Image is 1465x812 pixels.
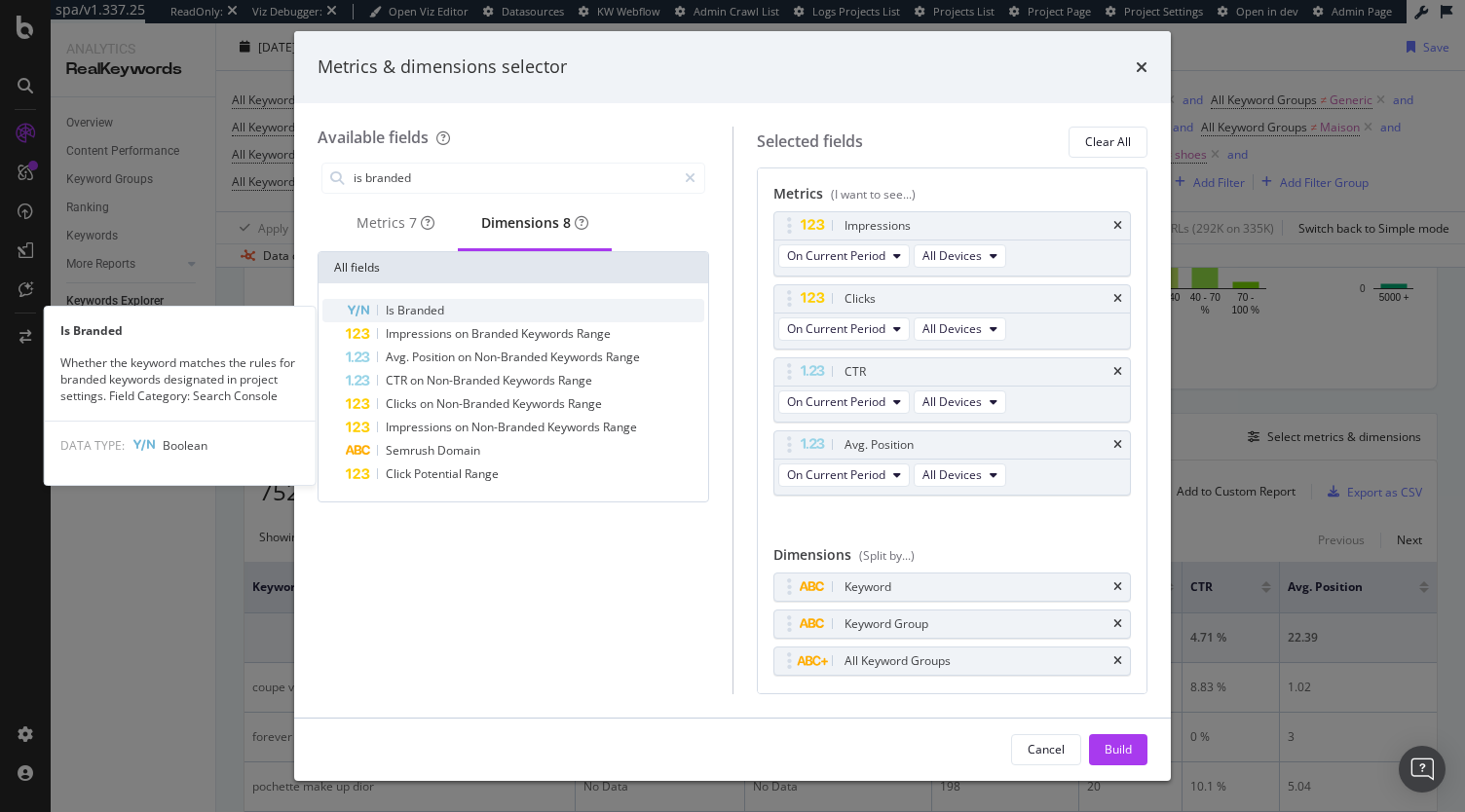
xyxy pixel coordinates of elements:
[410,372,427,388] span: on
[773,572,1132,602] div: Keywordtimes
[1028,741,1065,757] div: Cancel
[922,466,982,483] span: All Devices
[1113,655,1122,667] div: times
[1085,133,1131,150] div: Clear All
[773,357,1132,423] div: CTRtimesOn Current PeriodAll Devices
[547,419,603,435] span: Keywords
[1113,293,1122,305] div: times
[436,395,512,412] span: Non-Branded
[412,349,458,365] span: Position
[914,317,1006,341] button: All Devices
[455,419,471,435] span: on
[1113,581,1122,593] div: times
[420,395,436,412] span: on
[45,322,316,339] div: Is Branded
[563,213,571,232] span: 8
[414,465,465,482] span: Potential
[563,213,571,233] div: brand label
[914,244,1006,268] button: All Devices
[458,349,474,365] span: on
[409,213,417,232] span: 7
[386,395,420,412] span: Clicks
[471,419,547,435] span: Non-Branded
[1069,127,1147,158] button: Clear All
[773,646,1132,676] div: All Keyword Groupstimes
[778,317,910,341] button: On Current Period
[386,302,397,318] span: Is
[481,213,588,233] div: Dimensions
[773,284,1132,350] div: ClickstimesOn Current PeriodAll Devices
[455,325,471,342] span: on
[773,430,1132,496] div: Avg. PositiontimesOn Current PeriodAll Devices
[357,213,434,233] div: Metrics
[773,184,1132,211] div: Metrics
[845,651,951,671] div: All Keyword Groups
[1011,734,1081,765] button: Cancel
[922,393,982,410] span: All Devices
[773,545,1132,572] div: Dimensions
[914,463,1006,487] button: All Devices
[845,289,876,309] div: Clicks
[386,372,410,388] span: CTR
[845,435,914,455] div: Avg. Position
[397,302,444,318] span: Branded
[606,349,640,365] span: Range
[386,442,437,459] span: Semrush
[318,55,567,80] div: Metrics & dimensions selector
[427,372,503,388] span: Non-Branded
[318,127,429,148] div: Available fields
[787,247,885,264] span: On Current Period
[577,325,611,342] span: Range
[503,372,558,388] span: Keywords
[465,465,499,482] span: Range
[778,244,910,268] button: On Current Period
[386,465,414,482] span: Click
[787,393,885,410] span: On Current Period
[922,247,982,264] span: All Devices
[773,211,1132,277] div: ImpressionstimesOn Current PeriodAll Devices
[409,213,417,233] div: brand label
[757,130,863,153] div: Selected fields
[845,577,891,597] div: Keyword
[859,547,915,564] div: (Split by...)
[1113,220,1122,232] div: times
[845,362,866,382] div: CTR
[1113,366,1122,378] div: times
[319,252,708,283] div: All fields
[512,395,568,412] span: Keywords
[294,31,1171,781] div: modal
[550,349,606,365] span: Keywords
[386,349,412,365] span: Avg.
[1399,746,1446,793] div: Open Intercom Messenger
[386,325,455,342] span: Impressions
[474,349,550,365] span: Non-Branded
[471,325,521,342] span: Branded
[558,372,592,388] span: Range
[787,466,885,483] span: On Current Period
[386,419,455,435] span: Impressions
[922,320,982,337] span: All Devices
[521,325,577,342] span: Keywords
[437,442,480,459] span: Domain
[568,395,602,412] span: Range
[45,354,316,404] div: Whether the keyword matches the rules for branded keywords designated in project settings. Field ...
[1136,55,1147,80] div: times
[845,614,928,634] div: Keyword Group
[914,390,1006,414] button: All Devices
[603,419,637,435] span: Range
[787,320,885,337] span: On Current Period
[1113,439,1122,451] div: times
[773,609,1132,639] div: Keyword Grouptimes
[1089,734,1147,765] button: Build
[831,186,916,203] div: (I want to see...)
[1113,618,1122,630] div: times
[352,164,676,193] input: Search by field name
[1105,741,1132,757] div: Build
[778,390,910,414] button: On Current Period
[778,463,910,487] button: On Current Period
[845,216,911,236] div: Impressions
